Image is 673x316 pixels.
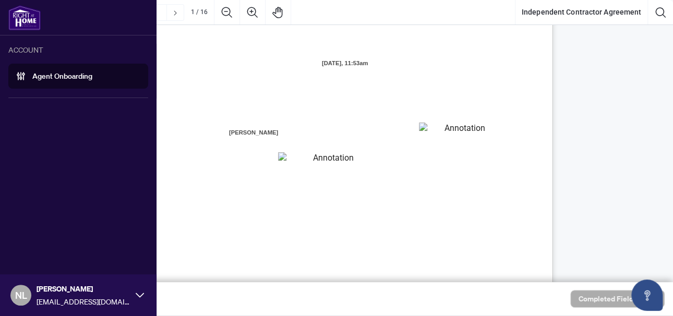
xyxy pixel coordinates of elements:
img: logo [8,5,41,30]
button: Completed Fields 0 of 1 [570,290,665,308]
button: Open asap [631,279,663,311]
span: [EMAIL_ADDRESS][DOMAIN_NAME] [37,296,130,307]
span: [PERSON_NAME] [37,283,130,295]
div: ACCOUNT [8,44,148,55]
a: Agent Onboarding [32,71,92,81]
span: NL [15,288,27,302]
